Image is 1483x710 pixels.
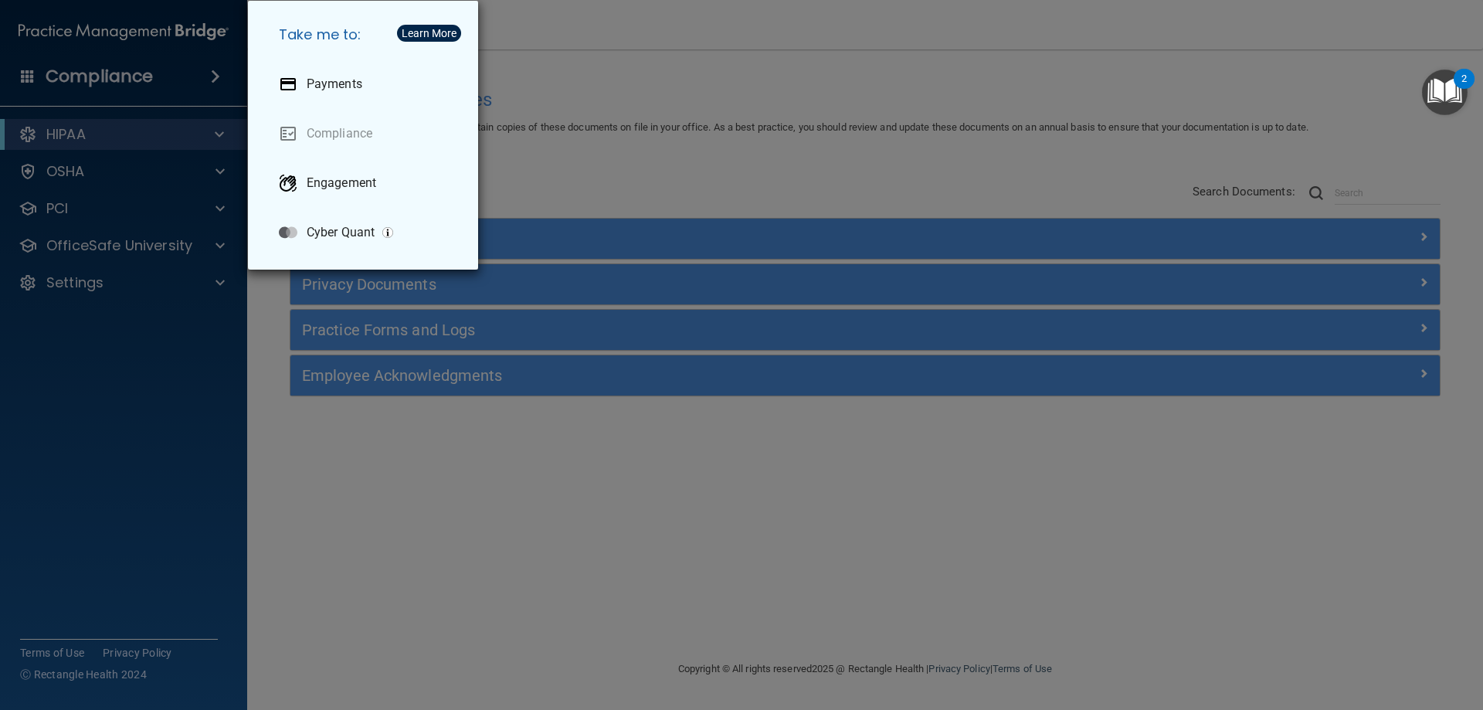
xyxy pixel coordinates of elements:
iframe: Drift Widget Chat Controller [1216,600,1464,662]
p: Payments [307,76,362,92]
a: Payments [266,63,466,106]
p: Engagement [307,175,376,191]
div: 2 [1461,79,1467,99]
button: Learn More [397,25,461,42]
a: Engagement [266,161,466,205]
a: Cyber Quant [266,211,466,254]
div: Learn More [402,28,456,39]
button: Open Resource Center, 2 new notifications [1422,70,1468,115]
p: Cyber Quant [307,225,375,240]
a: Compliance [266,112,466,155]
h5: Take me to: [266,13,466,56]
